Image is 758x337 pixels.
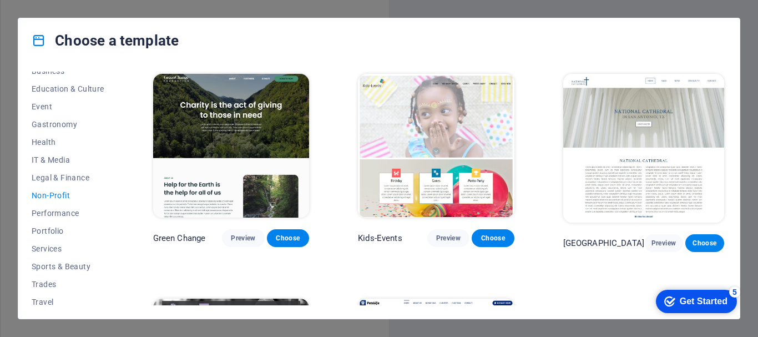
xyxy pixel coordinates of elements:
[32,120,104,129] span: Gastronomy
[694,239,715,248] span: Choose
[32,151,104,169] button: IT & Media
[32,240,104,258] button: Services
[32,102,104,111] span: Event
[644,234,683,252] button: Preview
[32,191,104,200] span: Non-Profit
[82,2,93,13] div: 5
[276,234,300,243] span: Choose
[32,115,104,133] button: Gastronomy
[32,244,104,253] span: Services
[9,6,90,29] div: Get Started 5 items remaining, 0% complete
[32,80,104,98] button: Education & Culture
[427,229,469,247] button: Preview
[33,12,80,22] div: Get Started
[32,262,104,271] span: Sports & Beauty
[563,74,724,223] img: National Cathedral
[32,173,104,182] span: Legal & Finance
[32,275,104,293] button: Trades
[231,234,255,243] span: Preview
[153,233,206,244] p: Green Change
[32,169,104,187] button: Legal & Finance
[32,293,104,311] button: Travel
[32,32,179,49] h4: Choose a template
[32,98,104,115] button: Event
[32,258,104,275] button: Sports & Beauty
[32,138,104,147] span: Health
[32,222,104,240] button: Portfolio
[32,155,104,164] span: IT & Media
[267,229,309,247] button: Choose
[32,298,104,306] span: Travel
[481,234,505,243] span: Choose
[563,238,644,249] p: [GEOGRAPHIC_DATA]
[653,239,674,248] span: Preview
[32,187,104,204] button: Non-Profit
[436,234,461,243] span: Preview
[358,74,514,218] img: Kids-Events
[472,229,514,247] button: Choose
[32,227,104,235] span: Portfolio
[32,84,104,93] span: Education & Culture
[358,233,402,244] p: Kids-Events
[685,234,724,252] button: Choose
[222,229,264,247] button: Preview
[32,133,104,151] button: Health
[32,209,104,218] span: Performance
[153,74,309,218] img: Green Change
[32,280,104,289] span: Trades
[32,204,104,222] button: Performance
